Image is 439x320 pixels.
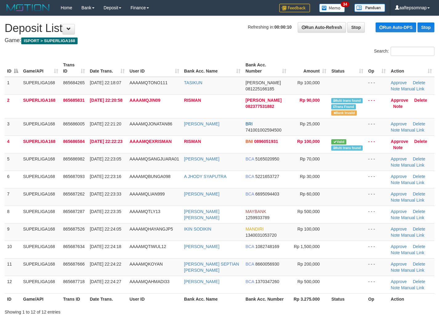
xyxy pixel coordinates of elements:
[245,233,276,238] span: Copy 1340031053720 to clipboard
[245,121,252,126] span: BRI
[401,163,425,168] a: Manual Link
[184,209,219,220] a: [PERSON_NAME] [PERSON_NAME]
[391,233,400,238] a: Note
[21,118,61,136] td: SUPERLIGA168
[413,80,425,85] a: Delete
[366,223,388,241] td: - - -
[245,98,281,103] span: [PERSON_NAME]
[63,98,85,103] span: 865685831
[21,293,61,305] th: Game/API
[21,223,61,241] td: SUPERLIGA168
[413,156,425,161] a: Delete
[366,136,388,153] td: - - -
[90,209,121,214] span: [DATE] 22:23:35
[184,139,201,144] a: RISMAN
[300,174,320,179] span: Rp 30,000
[245,192,254,196] span: BCA
[366,293,388,305] th: Op
[130,244,166,249] span: AAAAMQTIWUL12
[331,110,356,116] span: Bank is not match
[255,156,279,161] span: Copy 5165020950 to clipboard
[297,262,320,267] span: Rp 200,000
[391,209,407,214] a: Approve
[354,4,385,12] img: panduan.png
[401,285,425,290] a: Manual Link
[414,139,427,144] a: Delete
[331,104,356,109] span: Similar transaction found
[21,59,61,77] th: Game/API: activate to sort column ascending
[391,80,407,85] a: Approve
[87,59,127,77] th: Date Trans.: activate to sort column ascending
[130,156,179,161] span: AAAAMQSANGJUARA01
[130,227,173,231] span: AAAAMQHAYANGJP5
[245,139,253,144] span: BNI
[63,139,85,144] span: 865686584
[245,80,281,85] span: [PERSON_NAME]
[414,98,427,103] a: Delete
[300,192,320,196] span: Rp 60,000
[289,293,329,305] th: Rp 3.275.000
[391,174,407,179] a: Approve
[90,156,121,161] span: [DATE] 22:23:05
[391,121,407,126] a: Approve
[127,59,182,77] th: User ID: activate to sort column ascending
[391,285,400,290] a: Note
[366,241,388,258] td: - - -
[5,3,51,12] img: MOTION_logo.png
[413,279,425,284] a: Delete
[274,25,292,30] strong: 00:00:10
[245,262,254,267] span: BCA
[5,276,21,293] td: 12
[401,250,425,255] a: Manual Link
[130,279,170,284] span: AAAAMQAHMADI33
[21,206,61,223] td: SUPERLIGA168
[245,279,254,284] span: BCA
[184,156,219,161] a: [PERSON_NAME]
[5,171,21,188] td: 6
[366,258,388,276] td: - - -
[391,215,400,220] a: Note
[5,118,21,136] td: 3
[388,293,434,305] th: Action
[243,293,288,305] th: Bank Acc. Number
[331,145,363,151] span: Multiple matching transaction found in bank
[21,241,61,258] td: SUPERLIGA168
[61,59,87,77] th: Trans ID: activate to sort column ascending
[184,262,239,273] a: [PERSON_NAME] SEPTIAN [PERSON_NAME]
[5,188,21,206] td: 7
[184,80,203,85] a: TASIKUN
[184,192,219,196] a: [PERSON_NAME]
[90,262,121,267] span: [DATE] 22:24:22
[5,38,434,44] h4: Game:
[413,262,425,267] a: Delete
[413,244,425,249] a: Delete
[90,279,121,284] span: [DATE] 22:24:27
[401,215,425,220] a: Manual Link
[413,121,425,126] a: Delete
[90,174,121,179] span: [DATE] 22:23:16
[5,59,21,77] th: ID: activate to sort column descending
[130,80,167,85] span: AAAAMQTONO111
[130,139,172,144] span: AAAAMQEXRISMAN
[366,77,388,95] td: - - -
[21,77,61,95] td: SUPERLIGA168
[130,121,172,126] span: AAAAMQJONATAN86
[245,174,254,179] span: BCA
[90,80,121,85] span: [DATE] 22:18:07
[255,262,279,267] span: Copy 8660056930 to clipboard
[391,156,407,161] a: Approve
[21,171,61,188] td: SUPERLIGA168
[245,244,254,249] span: BCA
[90,139,123,144] span: [DATE] 22:22:23
[21,276,61,293] td: SUPERLIGA168
[393,145,403,150] a: Note
[401,86,425,91] a: Manual Link
[391,180,400,185] a: Note
[366,94,388,118] td: - - -
[243,59,288,77] th: Bank Acc. Number: activate to sort column ascending
[391,262,407,267] a: Approve
[413,192,425,196] a: Delete
[254,139,278,144] span: Copy 0896051931 to clipboard
[5,306,178,315] div: Showing 1 to 12 of 12 entries
[5,206,21,223] td: 8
